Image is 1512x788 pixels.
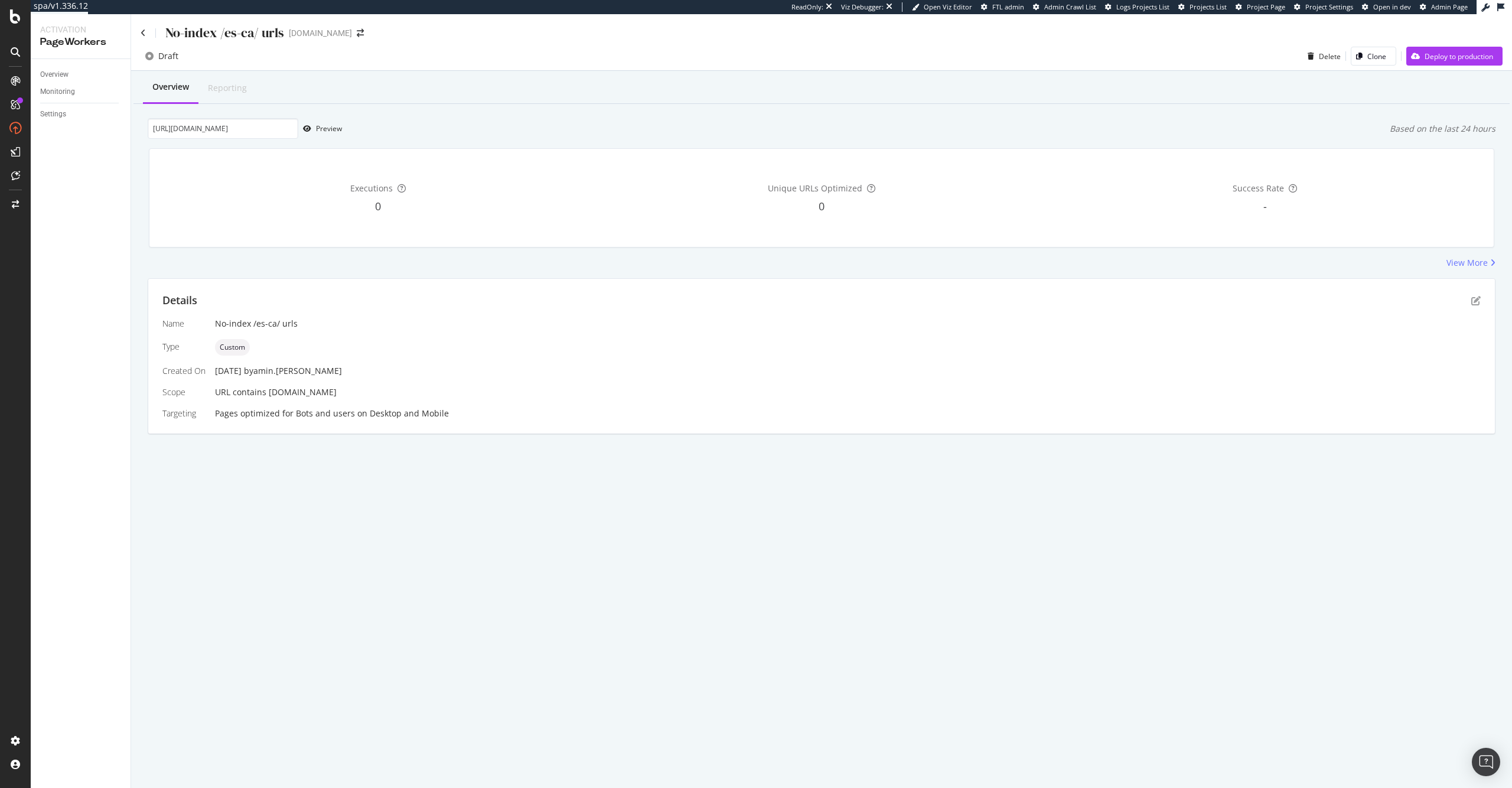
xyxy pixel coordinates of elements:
[1373,2,1411,11] span: Open in dev
[1044,2,1096,11] span: Admin Crawl List
[1247,2,1285,11] span: Project Page
[1431,2,1468,11] span: Admin Page
[1362,2,1411,12] a: Open in dev
[289,27,352,39] div: [DOMAIN_NAME]
[158,50,178,62] div: Draft
[162,318,206,330] div: Name
[1236,2,1285,12] a: Project Page
[1305,2,1353,11] span: Project Settings
[40,24,121,35] div: Activation
[298,119,342,138] button: Preview
[40,108,66,121] div: Settings
[296,408,355,419] div: Bots and users
[841,2,884,12] div: Viz Debugger:
[215,365,1481,377] div: [DATE]
[350,183,393,194] span: Executions
[244,365,342,377] div: by amin.[PERSON_NAME]
[1472,748,1500,776] div: Open Intercom Messenger
[215,318,1481,330] div: No-index /es-ca/ urls
[40,35,121,49] div: PageWorkers
[1471,296,1481,305] div: pen-to-square
[924,2,972,11] span: Open Viz Editor
[141,29,146,37] a: Click to go back
[148,118,298,139] input: Preview your optimization on a URL
[1178,2,1227,12] a: Projects List
[375,199,381,213] span: 0
[1390,123,1495,135] div: Based on the last 24 hours
[357,29,364,37] div: arrow-right-arrow-left
[40,69,122,81] a: Overview
[1033,2,1096,12] a: Admin Crawl List
[162,341,206,353] div: Type
[1105,2,1169,12] a: Logs Projects List
[1420,2,1468,12] a: Admin Page
[208,82,247,94] div: Reporting
[162,386,206,398] div: Scope
[40,69,69,81] div: Overview
[152,81,189,93] div: Overview
[162,408,206,419] div: Targeting
[162,365,206,377] div: Created On
[316,123,342,133] div: Preview
[215,386,337,398] span: URL contains [DOMAIN_NAME]
[1351,47,1396,66] button: Clone
[981,2,1024,12] a: FTL admin
[1233,183,1284,194] span: Success Rate
[791,2,823,12] div: ReadOnly:
[1190,2,1227,11] span: Projects List
[165,24,284,42] div: No-index /es-ca/ urls
[40,86,122,98] a: Monitoring
[215,339,250,356] div: neutral label
[1406,47,1503,66] button: Deploy to production
[1294,2,1353,12] a: Project Settings
[768,183,862,194] span: Unique URLs Optimized
[40,86,75,98] div: Monitoring
[1303,47,1341,66] button: Delete
[1425,51,1493,61] div: Deploy to production
[1116,2,1169,11] span: Logs Projects List
[162,293,197,308] div: Details
[215,408,1481,419] div: Pages optimized for on
[40,108,122,121] a: Settings
[1263,199,1267,213] span: -
[220,344,245,351] span: Custom
[1367,51,1386,61] div: Clone
[1319,51,1341,61] div: Delete
[1446,257,1495,269] a: View More
[370,408,449,419] div: Desktop and Mobile
[1446,257,1488,269] div: View More
[819,199,825,213] span: 0
[912,2,972,12] a: Open Viz Editor
[992,2,1024,11] span: FTL admin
